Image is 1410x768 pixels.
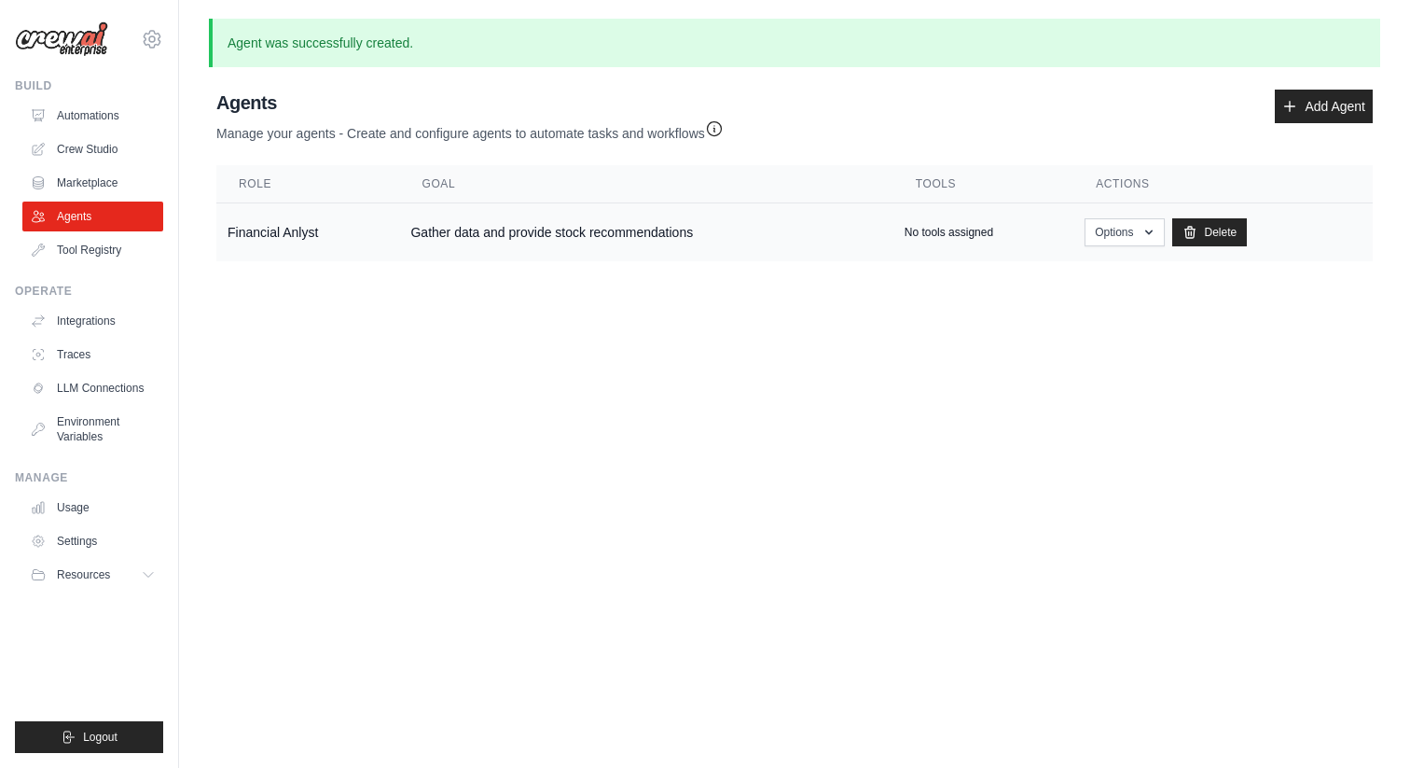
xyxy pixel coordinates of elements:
[57,567,110,582] span: Resources
[22,373,163,403] a: LLM Connections
[1073,165,1373,203] th: Actions
[15,78,163,93] div: Build
[15,721,163,753] button: Logout
[216,116,724,143] p: Manage your agents - Create and configure agents to automate tasks and workflows
[216,90,724,116] h2: Agents
[1275,90,1373,123] a: Add Agent
[22,202,163,231] a: Agents
[1172,218,1248,246] a: Delete
[399,165,892,203] th: Goal
[216,203,399,262] td: Financial Anlyst
[22,168,163,198] a: Marketplace
[22,235,163,265] a: Tool Registry
[22,526,163,556] a: Settings
[83,730,117,745] span: Logout
[15,284,163,299] div: Operate
[22,493,163,523] a: Usage
[15,21,108,57] img: Logo
[1085,218,1164,246] button: Options
[15,470,163,485] div: Manage
[905,225,993,240] p: No tools assigned
[399,203,892,262] td: Gather data and provide stock recommendations
[22,560,163,590] button: Resources
[216,165,399,203] th: Role
[22,134,163,164] a: Crew Studio
[22,306,163,336] a: Integrations
[22,407,163,452] a: Environment Variables
[22,101,163,131] a: Automations
[893,165,1073,203] th: Tools
[209,19,1380,67] p: Agent was successfully created.
[22,340,163,370] a: Traces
